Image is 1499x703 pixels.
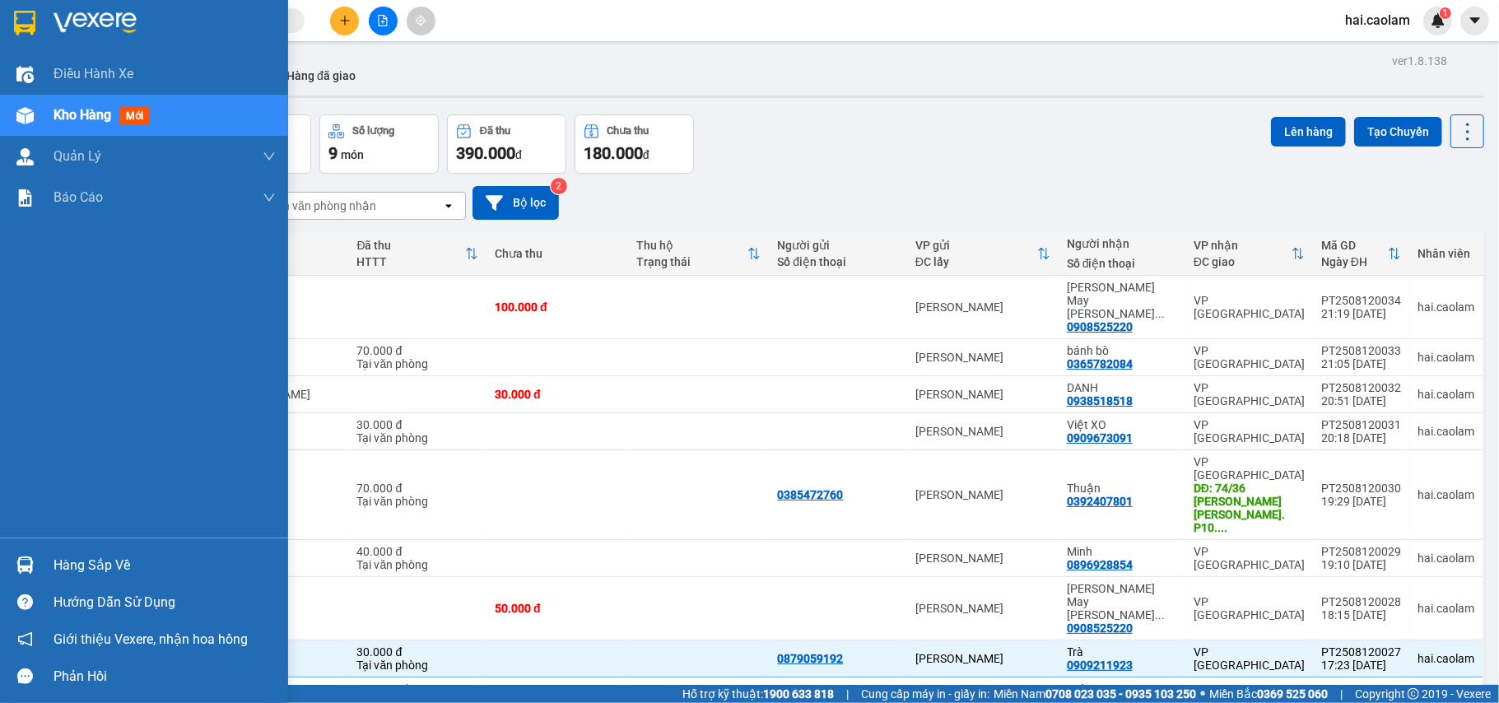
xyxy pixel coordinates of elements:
[643,148,649,161] span: đ
[16,107,34,124] img: warehouse-icon
[1067,622,1133,635] div: 0908525220
[994,685,1196,703] span: Miền Nam
[328,143,338,163] span: 9
[1067,558,1133,571] div: 0896928854
[1321,307,1401,320] div: 21:19 [DATE]
[356,645,478,659] div: 30.000 đ
[1067,257,1177,270] div: Số điện thoại
[763,687,834,701] strong: 1900 633 818
[777,239,899,252] div: Người gửi
[1067,320,1133,333] div: 0908525220
[54,553,276,578] div: Hàng sắp về
[1194,255,1292,268] div: ĐC giao
[54,146,101,166] span: Quản Lý
[17,631,33,647] span: notification
[1321,394,1401,407] div: 20:51 [DATE]
[356,239,465,252] div: Đã thu
[17,668,33,684] span: message
[1418,552,1474,565] div: hai.caolam
[1067,394,1133,407] div: 0938518518
[1185,232,1313,276] th: Toggle SortBy
[1194,381,1305,407] div: VP [GEOGRAPHIC_DATA]
[1209,685,1328,703] span: Miền Bắc
[377,15,389,26] span: file-add
[1257,687,1328,701] strong: 0369 525 060
[1418,351,1474,364] div: hai.caolam
[1200,691,1205,697] span: ⚪️
[1271,117,1346,147] button: Lên hàng
[846,685,849,703] span: |
[348,232,486,276] th: Toggle SortBy
[330,7,359,35] button: plus
[1442,7,1448,19] span: 1
[341,148,364,161] span: món
[915,488,1050,501] div: [PERSON_NAME]
[1418,300,1474,314] div: hai.caolam
[1067,418,1177,431] div: Việt XO
[1067,645,1177,659] div: Trà
[1067,357,1133,370] div: 0365782084
[1321,595,1401,608] div: PT2508120028
[1440,7,1451,19] sup: 1
[356,431,478,445] div: Tại văn phòng
[1321,659,1401,672] div: 17:23 [DATE]
[915,552,1050,565] div: [PERSON_NAME]
[1067,237,1177,250] div: Người nhận
[1321,608,1401,622] div: 18:15 [DATE]
[1418,652,1474,665] div: hai.caolam
[263,150,276,163] span: down
[54,187,103,207] span: Báo cáo
[1045,687,1196,701] strong: 0708 023 035 - 0935 103 250
[495,388,620,401] div: 30.000 đ
[628,232,770,276] th: Toggle SortBy
[1067,281,1177,320] div: Xưởng May Thiên Phúc
[1067,545,1177,558] div: Minh
[1067,495,1133,508] div: 0392407801
[777,255,899,268] div: Số điện thoại
[263,198,376,214] div: Chọn văn phòng nhận
[1067,344,1177,357] div: bánh bò
[54,63,133,84] span: Điều hành xe
[1460,7,1489,35] button: caret-down
[1321,239,1388,252] div: Mã GD
[915,652,1050,665] div: [PERSON_NAME]
[1340,685,1343,703] span: |
[1321,482,1401,495] div: PT2508120030
[273,56,369,95] button: Hàng đã giao
[14,11,35,35] img: logo-vxr
[1321,294,1401,307] div: PT2508120034
[1321,545,1401,558] div: PT2508120029
[777,488,843,501] div: 0385472760
[356,545,478,558] div: 40.000 đ
[1313,232,1409,276] th: Toggle SortBy
[1194,545,1305,571] div: VP [GEOGRAPHIC_DATA]
[1194,239,1292,252] div: VP nhận
[495,300,620,314] div: 100.000 đ
[1194,455,1305,482] div: VP [GEOGRAPHIC_DATA]
[1431,13,1445,28] img: icon-new-feature
[1194,482,1305,534] div: DĐ: 74/36 Trương Quốc Dung. P10. Quận Phú Nhuận
[356,344,478,357] div: 70.000 đ
[682,685,834,703] span: Hỗ trợ kỹ thuật:
[447,114,566,174] button: Đã thu390.000đ
[915,239,1037,252] div: VP gửi
[1194,418,1305,445] div: VP [GEOGRAPHIC_DATA]
[1321,682,1401,696] div: PT2508120026
[407,7,435,35] button: aim
[339,15,351,26] span: plus
[495,247,620,260] div: Chưa thu
[515,148,522,161] span: đ
[1321,357,1401,370] div: 21:05 [DATE]
[352,125,394,137] div: Số lượng
[356,682,478,696] div: 150.000 đ
[1067,482,1177,495] div: Thuận
[1321,431,1401,445] div: 20:18 [DATE]
[356,659,478,672] div: Tại văn phòng
[1321,344,1401,357] div: PT2508120033
[608,125,649,137] div: Chưa thu
[1321,495,1401,508] div: 19:29 [DATE]
[415,15,426,26] span: aim
[319,114,439,174] button: Số lượng9món
[16,189,34,207] img: solution-icon
[584,143,643,163] span: 180.000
